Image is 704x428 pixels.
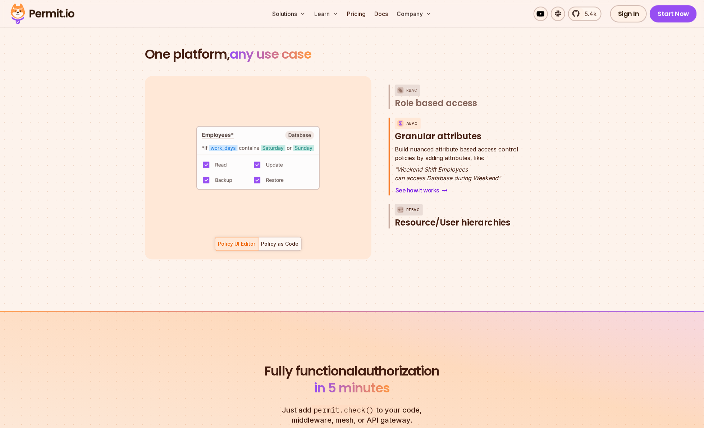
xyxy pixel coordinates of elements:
[274,405,430,425] p: Just add to your code, middleware, mesh, or API gateway.
[580,9,596,18] span: 5.4k
[650,5,697,22] a: Start Now
[263,363,441,397] h2: authorization
[395,85,529,109] button: RBACRole based access
[395,145,518,162] p: policies by adding attributes, like:
[314,379,390,397] span: in 5 minutes
[258,237,302,251] button: Policy as Code
[371,6,391,21] a: Docs
[395,145,518,154] span: Build nuanced attribute based access control
[145,46,559,63] h2: One platform,
[344,6,369,21] a: Pricing
[394,6,434,21] button: Company
[7,1,78,26] img: Permit logo
[269,6,308,21] button: Solutions
[498,174,501,182] span: "
[261,240,298,247] div: Policy as Code
[406,204,420,215] p: ReBAC
[395,166,397,173] span: "
[311,6,341,21] button: Learn
[406,85,417,96] p: RBAC
[395,185,448,195] a: See how it works
[395,145,529,195] div: ABACGranular attributes
[610,5,647,22] a: Sign In
[395,204,529,228] button: ReBACResource/User hierarchies
[395,97,477,109] span: Role based access
[265,363,358,380] span: Fully functional
[395,165,518,182] p: Weekend Shift Employees can access Database during Weekend
[312,405,376,415] span: permit.check()
[568,6,602,21] a: 5.4k
[230,45,311,63] span: any use case
[395,217,511,228] span: Resource/User hierarchies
